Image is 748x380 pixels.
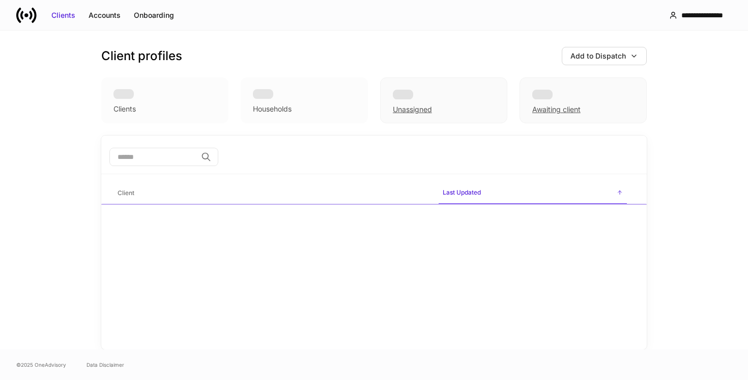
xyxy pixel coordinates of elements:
span: © 2025 OneAdvisory [16,361,66,369]
div: Add to Dispatch [570,51,626,61]
div: Awaiting client [532,104,581,115]
button: Accounts [82,7,127,23]
div: Unassigned [380,77,507,123]
h3: Client profiles [101,48,182,64]
span: Client [113,183,430,204]
a: Data Disclaimer [87,361,124,369]
button: Clients [45,7,82,23]
h6: Last Updated [443,187,481,197]
span: Last Updated [439,182,627,204]
div: Households [253,104,292,114]
div: Clients [113,104,136,114]
h6: Client [118,188,134,198]
div: Awaiting client [520,77,647,123]
div: Onboarding [134,10,174,20]
div: Unassigned [393,104,432,115]
button: Add to Dispatch [562,47,647,65]
button: Onboarding [127,7,181,23]
div: Clients [51,10,75,20]
div: Accounts [89,10,121,20]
